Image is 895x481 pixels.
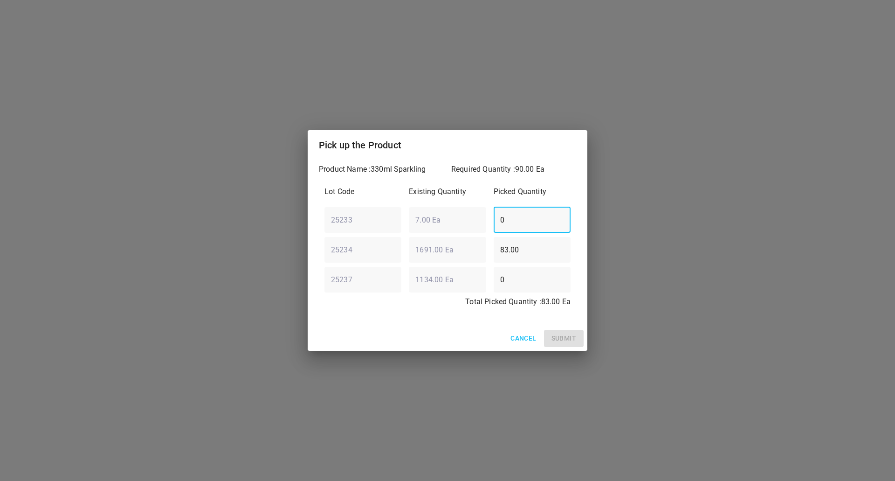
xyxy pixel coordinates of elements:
[507,330,540,347] button: Cancel
[324,266,401,293] input: Lot Code
[319,164,444,175] p: Product Name : 330ml Sparkling
[494,207,571,233] input: PickedUp Quantity
[319,138,576,153] h2: Pick up the Product
[494,266,571,293] input: PickedUp Quantity
[324,186,401,197] p: Lot Code
[451,164,576,175] p: Required Quantity : 90.00 Ea
[409,237,486,263] input: Total Unit Value
[409,186,486,197] p: Existing Quantity
[494,186,571,197] p: Picked Quantity
[324,237,401,263] input: Lot Code
[409,207,486,233] input: Total Unit Value
[324,296,571,307] p: Total Picked Quantity : 83.00 Ea
[494,237,571,263] input: PickedUp Quantity
[409,266,486,293] input: Total Unit Value
[324,207,401,233] input: Lot Code
[510,333,536,344] span: Cancel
